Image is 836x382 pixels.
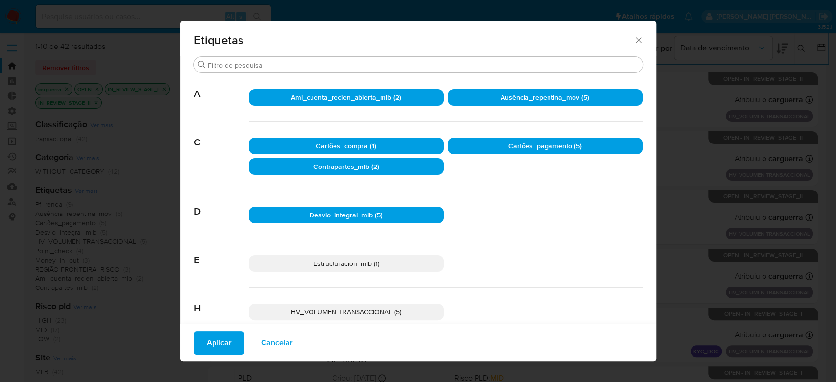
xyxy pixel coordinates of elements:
[249,89,444,106] div: Aml_cuenta_recien_abierta_mlb (2)
[194,331,244,355] button: Aplicar
[208,61,639,70] input: Filtro de pesquisa
[194,288,249,314] span: H
[291,93,401,102] span: Aml_cuenta_recien_abierta_mlb (2)
[207,332,232,354] span: Aplicar
[249,304,444,320] div: HV_VOLUMEN TRANSACCIONAL (5)
[249,138,444,154] div: Cartões_compra (1)
[313,162,379,171] span: Contrapartes_mlb (2)
[291,307,401,317] span: HV_VOLUMEN TRANSACCIONAL (5)
[194,73,249,100] span: A
[448,138,643,154] div: Cartões_pagamento (5)
[448,89,643,106] div: Ausência_repentina_mov (5)
[310,210,382,220] span: Desvio_integral_mlb (5)
[501,93,589,102] span: Ausência_repentina_mov (5)
[194,34,634,46] span: Etiquetas
[508,141,582,151] span: Cartões_pagamento (5)
[249,255,444,272] div: Estructuracion_mlb (1)
[249,207,444,223] div: Desvio_integral_mlb (5)
[194,191,249,217] span: D
[313,259,379,268] span: Estructuracion_mlb (1)
[249,158,444,175] div: Contrapartes_mlb (2)
[634,35,643,44] button: Fechar
[261,332,293,354] span: Cancelar
[248,331,306,355] button: Cancelar
[198,61,206,69] button: Buscar
[194,239,249,266] span: E
[194,122,249,148] span: C
[316,141,376,151] span: Cartões_compra (1)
